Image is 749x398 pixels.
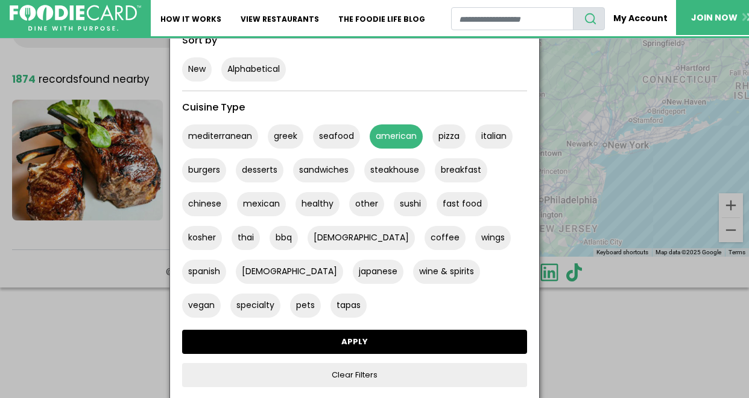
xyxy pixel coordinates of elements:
button: other [349,192,384,216]
button: pets [290,294,321,318]
button: wings [475,226,511,250]
button: mediterranean [182,124,258,149]
button: italian [475,124,513,149]
button: thai [232,226,260,250]
button: wine & spirits [413,260,480,284]
div: Cuisine Type [182,100,527,115]
button: american [370,124,423,149]
button: kosher [182,226,222,250]
button: chinese [182,192,227,216]
button: New [182,57,212,82]
input: restaurant search [451,7,574,30]
button: specialty [230,294,280,318]
button: vegan [182,294,221,318]
button: steakhouse [364,158,425,182]
button: sushi [394,192,427,216]
button: desserts [236,158,283,182]
a: APPLY [182,330,527,354]
a: Clear Filters [182,363,527,387]
div: Sort by [182,33,527,48]
button: [DEMOGRAPHIC_DATA] [308,226,415,250]
button: japanese [353,260,403,284]
a: My Account [605,7,676,30]
button: [DEMOGRAPHIC_DATA] [236,260,343,284]
img: FoodieCard; Eat, Drink, Save, Donate [10,5,141,31]
button: Alphabetical [221,57,286,82]
button: mexican [237,192,286,216]
button: search [573,7,605,30]
button: burgers [182,158,226,182]
button: pizza [432,124,466,149]
button: greek [268,124,303,149]
button: coffee [425,226,466,250]
button: seafood [313,124,360,149]
button: spanish [182,260,226,284]
button: breakfast [435,158,487,182]
button: tapas [330,294,367,318]
button: sandwiches [293,158,355,182]
button: bbq [270,226,298,250]
button: healthy [295,192,340,216]
button: fast food [437,192,488,216]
